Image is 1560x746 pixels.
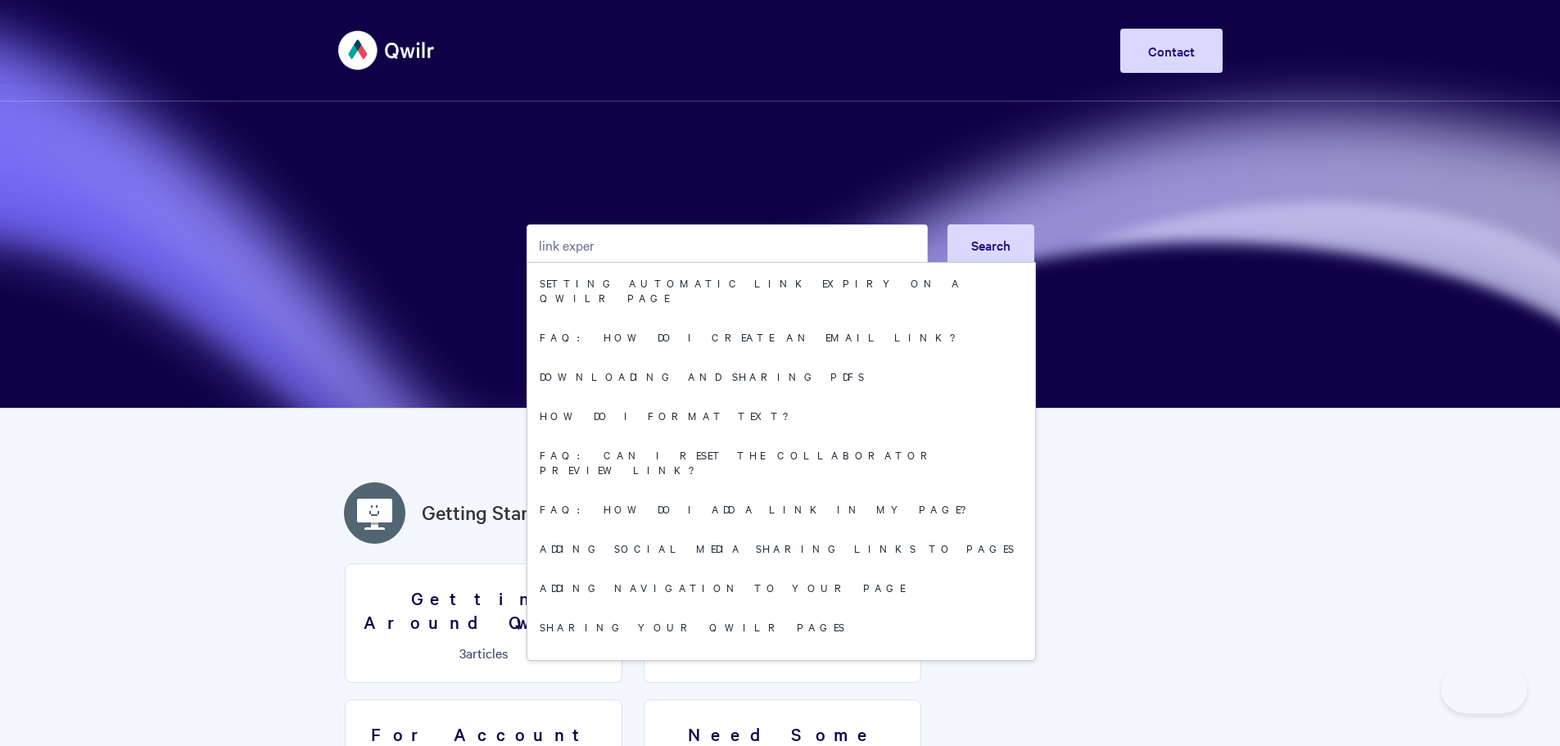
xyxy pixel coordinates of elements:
a: Adding Social Media Sharing Links to Pages [527,528,1035,567]
a: FAQ: How do I add a link in my page? [527,489,1035,528]
a: Adding Navigation to your Page [527,567,1035,607]
a: Sharing your Qwilr Pages [527,607,1035,646]
a: Contact [1120,29,1223,73]
iframe: Toggle Customer Support [1441,664,1527,713]
a: FAQ: How do I create an email link? [527,317,1035,356]
a: FAQ: Can I reset the Collaborator preview link? [527,435,1035,489]
span: 3 [459,644,466,662]
a: Sharing & Security Settings [527,646,1035,685]
a: How do I format text? [527,396,1035,435]
input: Search the knowledge base [527,224,928,265]
h3: Getting Around Qwilr [355,586,612,633]
a: Getting Started [422,498,557,527]
a: Downloading and sharing PDFs [527,356,1035,396]
a: Setting automatic link expiry on a Qwilr Page [527,263,1035,317]
span: Search [971,236,1011,254]
a: Getting Around Qwilr 3articles [345,563,622,683]
button: Search [947,224,1034,265]
img: Qwilr Help Center [338,20,436,81]
p: articles [355,645,612,660]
